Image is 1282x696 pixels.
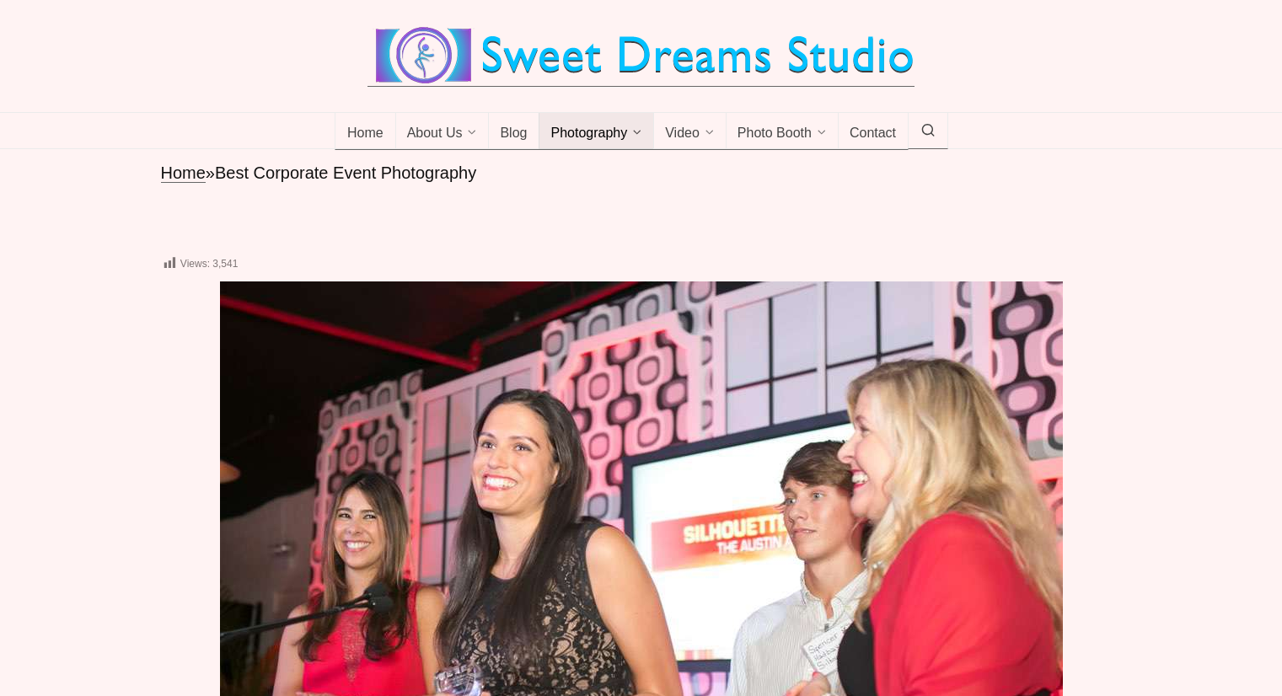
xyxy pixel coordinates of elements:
span: Blog [500,126,527,142]
a: Blog [488,113,539,150]
a: Home [335,113,396,150]
span: Best Corporate Event Photography [215,163,476,182]
a: Contact [838,113,909,150]
span: Photo Booth [738,126,812,142]
span: Views: [180,258,210,270]
a: Home [161,163,206,183]
span: Contact [850,126,896,142]
span: 3,541 [212,258,238,270]
a: Photography [539,113,654,150]
nav: breadcrumbs [161,162,1122,185]
span: About Us [407,126,463,142]
span: Video [665,126,700,142]
a: Video [653,113,727,150]
span: Photography [550,126,627,142]
img: Best Wedding Event Photography Photo Booth Videography NJ NY [367,25,915,86]
a: Photo Booth [726,113,839,150]
span: » [206,163,215,182]
span: Home [347,126,384,142]
a: About Us [395,113,490,150]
